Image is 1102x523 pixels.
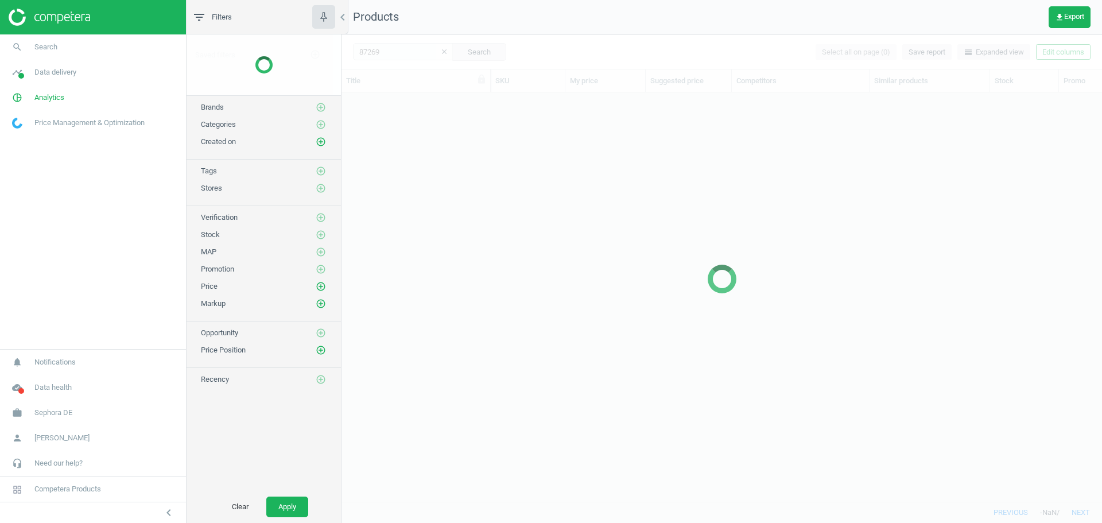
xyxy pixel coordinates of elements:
i: timeline [6,61,28,83]
span: Created on [201,137,236,146]
span: Opportunity [201,328,238,337]
i: add_circle_outline [316,264,326,274]
img: wGWNvw8QSZomAAAAABJRU5ErkJggg== [12,118,22,129]
button: Clear [220,497,261,517]
button: get_appExport [1049,6,1091,28]
span: Search [34,42,57,52]
span: Promotion [201,265,234,273]
i: chevron_left [336,10,350,24]
i: add_circle_outline [316,345,326,355]
i: person [6,427,28,449]
span: Tags [201,166,217,175]
i: add_circle_outline [316,166,326,176]
span: Competera Products [34,484,101,494]
button: add_circle_outline [315,374,327,385]
button: add_circle_outline [315,327,327,339]
button: add_circle_outline [315,281,327,292]
i: filter_list [192,10,206,24]
img: ajHJNr6hYgQAAAAASUVORK5CYII= [9,9,90,26]
button: add_circle_outline [315,183,327,194]
i: add_circle_outline [316,299,326,309]
span: Recency [201,375,229,383]
span: Categories [201,120,236,129]
span: Price [201,282,218,290]
span: Data health [34,382,72,393]
span: Need our help? [34,458,83,468]
i: add_circle_outline [316,247,326,257]
span: Notifications [34,357,76,367]
span: Stock [201,230,220,239]
span: Markup [201,299,226,308]
span: Price Management & Optimization [34,118,145,128]
i: add_circle_outline [316,102,326,113]
button: add_circle_outline [315,264,327,275]
i: cloud_done [6,377,28,398]
button: add_circle_outline [315,212,327,223]
i: add_circle_outline [316,230,326,240]
button: add_circle_outline [315,102,327,113]
button: add_circle_outline [315,136,327,148]
i: add_circle_outline [316,328,326,338]
button: chevron_left [154,505,183,520]
i: add_circle_outline [316,374,326,385]
i: pie_chart_outlined [6,87,28,109]
i: get_app [1055,13,1064,22]
button: add_circle_outline [315,344,327,356]
span: [PERSON_NAME] [34,433,90,443]
i: add_circle_outline [316,137,326,147]
span: Analytics [34,92,64,103]
i: add_circle_outline [316,212,326,223]
span: Stores [201,184,222,192]
i: add_circle_outline [316,281,326,292]
span: Filters [212,12,232,22]
button: add_circle_outline [315,119,327,130]
span: MAP [201,247,216,256]
span: Data delivery [34,67,76,78]
i: headset_mic [6,452,28,474]
i: add_circle_outline [316,183,326,193]
button: add_circle_outline [315,246,327,258]
span: Products [353,10,399,24]
span: Sephora DE [34,408,72,418]
i: work [6,402,28,424]
i: search [6,36,28,58]
button: add_circle_outline [315,298,327,309]
i: add_circle_outline [316,119,326,130]
button: add_circle_outline [315,229,327,241]
span: Verification [201,213,238,222]
span: Brands [201,103,224,111]
button: Apply [266,497,308,517]
button: add_circle_outline [315,165,327,177]
i: notifications [6,351,28,373]
span: Export [1055,13,1084,22]
span: Price Position [201,346,246,354]
i: chevron_left [162,506,176,520]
